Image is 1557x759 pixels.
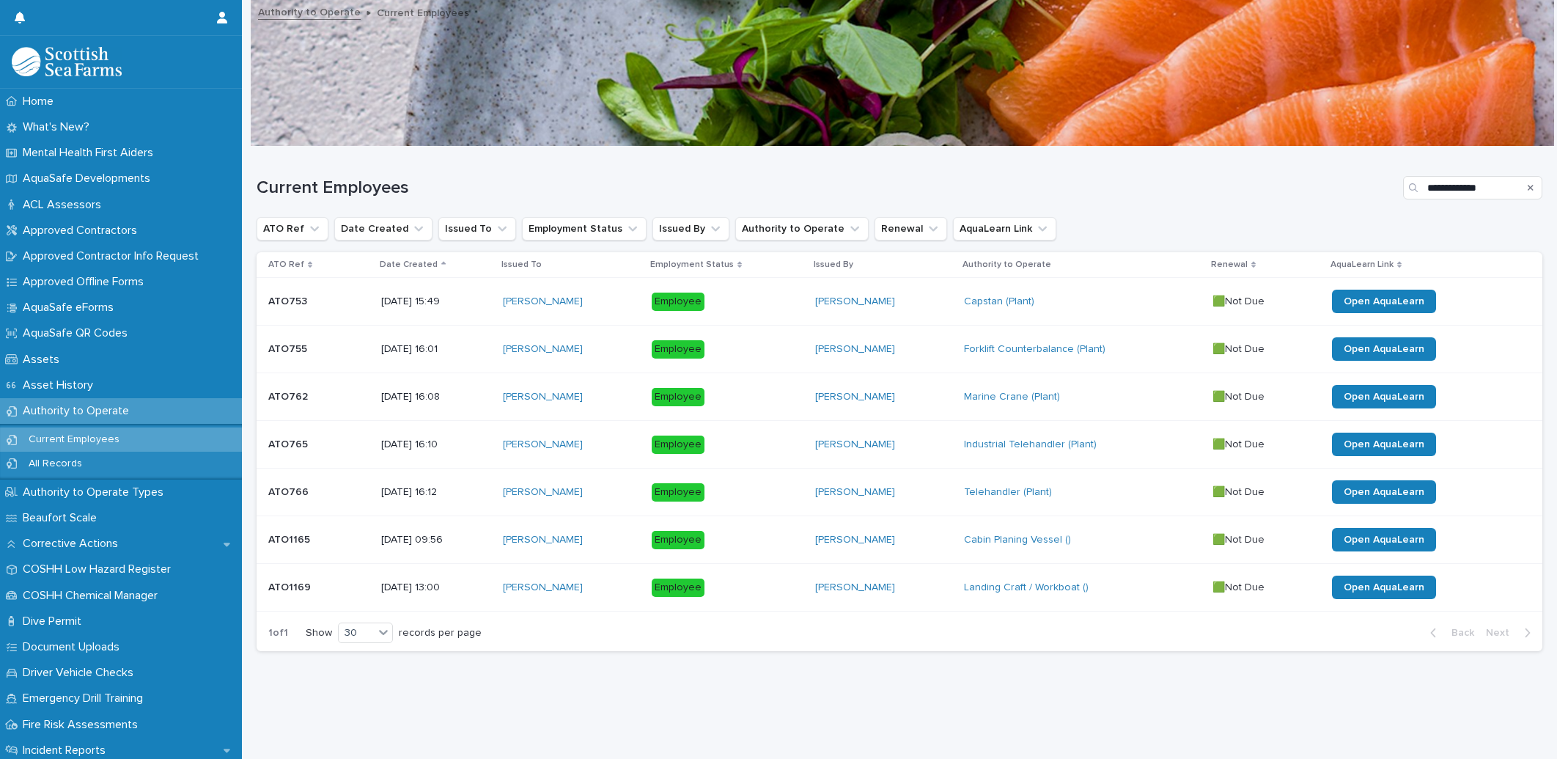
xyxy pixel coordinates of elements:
[1332,385,1436,408] a: Open AquaLearn
[17,198,113,212] p: ACL Assessors
[964,439,1097,451] a: Industrial Telehandler (Plant)
[17,537,130,551] p: Corrective Actions
[381,296,491,308] p: [DATE] 15:49
[17,326,139,340] p: AquaSafe QR Codes
[503,439,583,451] a: [PERSON_NAME]
[17,615,93,628] p: Dive Permit
[1332,290,1436,313] a: Open AquaLearn
[268,340,310,356] p: ATO755
[377,4,469,20] p: Current Employees
[503,343,583,356] a: [PERSON_NAME]
[652,483,704,502] div: Employee
[17,692,155,705] p: Emergency Drill Training
[962,257,1051,273] p: Authority to Operate
[1344,487,1424,497] span: Open AquaLearn
[1212,579,1267,594] p: 🟩Not Due
[17,404,141,418] p: Authority to Operate
[381,582,491,594] p: [DATE] 13:00
[257,373,1542,421] tr: ATO762ATO762 [DATE] 16:08[PERSON_NAME] Employee[PERSON_NAME] Marine Crane (Plant) 🟩Not Due🟩Not Du...
[17,301,125,315] p: AquaSafe eForms
[964,486,1052,499] a: Telehandler (Plant)
[17,275,155,289] p: Approved Offline Forms
[268,531,313,546] p: ATO1165
[1330,257,1394,273] p: AquaLearn Link
[381,534,491,546] p: [DATE] 09:56
[17,433,131,446] p: Current Employees
[964,296,1034,308] a: Capstan (Plant)
[1480,626,1542,639] button: Next
[815,343,895,356] a: [PERSON_NAME]
[1344,392,1424,402] span: Open AquaLearn
[1443,628,1474,638] span: Back
[1344,344,1424,354] span: Open AquaLearn
[257,516,1542,564] tr: ATO1165ATO1165 [DATE] 09:56[PERSON_NAME] Employee[PERSON_NAME] Cabin Planing Vessel () 🟩Not Due🟩N...
[1212,436,1267,451] p: 🟩Not Due
[503,534,583,546] a: [PERSON_NAME]
[381,391,491,403] p: [DATE] 16:08
[17,120,101,134] p: What's New?
[503,486,583,499] a: [PERSON_NAME]
[268,293,310,308] p: ATO753
[964,343,1105,356] a: Forklift Counterbalance (Plant)
[953,217,1056,241] button: AquaLearn Link
[17,511,108,525] p: Beaufort Scale
[815,582,895,594] a: [PERSON_NAME]
[1344,296,1424,307] span: Open AquaLearn
[17,589,169,603] p: COSHH Chemical Manager
[17,378,105,392] p: Asset History
[1212,293,1267,308] p: 🟩Not Due
[501,257,542,273] p: Issued To
[17,562,183,576] p: COSHH Low Hazard Register
[815,391,895,403] a: [PERSON_NAME]
[1418,626,1480,639] button: Back
[381,439,491,451] p: [DATE] 16:10
[875,217,947,241] button: Renewal
[1212,388,1267,403] p: 🟩Not Due
[964,582,1089,594] a: Landing Craft / Workboat ()
[306,627,332,639] p: Show
[652,388,704,406] div: Employee
[17,458,94,470] p: All Records
[268,257,304,273] p: ATO Ref
[17,249,210,263] p: Approved Contractor Info Request
[17,640,131,654] p: Document Uploads
[17,146,165,160] p: Mental Health First Aiders
[1344,535,1424,545] span: Open AquaLearn
[964,391,1060,403] a: Marine Crane (Plant)
[381,486,491,499] p: [DATE] 16:12
[1332,528,1436,551] a: Open AquaLearn
[1211,257,1248,273] p: Renewal
[503,296,583,308] a: [PERSON_NAME]
[1403,176,1542,199] input: Search
[1344,439,1424,450] span: Open AquaLearn
[1332,337,1436,361] a: Open AquaLearn
[381,343,491,356] p: [DATE] 16:01
[268,436,311,451] p: ATO765
[257,177,1397,199] h1: Current Employees
[650,257,734,273] p: Employment Status
[17,224,149,238] p: Approved Contractors
[257,615,300,651] p: 1 of 1
[258,3,361,20] a: Authority to Operate
[652,340,704,359] div: Employee
[17,95,65,109] p: Home
[652,217,729,241] button: Issued By
[17,172,162,186] p: AquaSafe Developments
[257,469,1542,516] tr: ATO766ATO766 [DATE] 16:12[PERSON_NAME] Employee[PERSON_NAME] Telehandler (Plant) 🟩Not Due🟩Not Due...
[17,353,71,367] p: Assets
[268,388,311,403] p: ATO762
[257,326,1542,373] tr: ATO755ATO755 [DATE] 16:01[PERSON_NAME] Employee[PERSON_NAME] Forklift Counterbalance (Plant) 🟩Not...
[268,483,312,499] p: ATO766
[503,582,583,594] a: [PERSON_NAME]
[17,485,175,499] p: Authority to Operate Types
[17,666,145,680] p: Driver Vehicle Checks
[1332,576,1436,599] a: Open AquaLearn
[257,564,1542,612] tr: ATO1169ATO1169 [DATE] 13:00[PERSON_NAME] Employee[PERSON_NAME] Landing Craft / Workboat () 🟩Not D...
[1332,433,1436,456] a: Open AquaLearn
[380,257,438,273] p: Date Created
[1486,628,1518,638] span: Next
[815,534,895,546] a: [PERSON_NAME]
[735,217,869,241] button: Authority to Operate
[17,718,150,732] p: Fire Risk Assessments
